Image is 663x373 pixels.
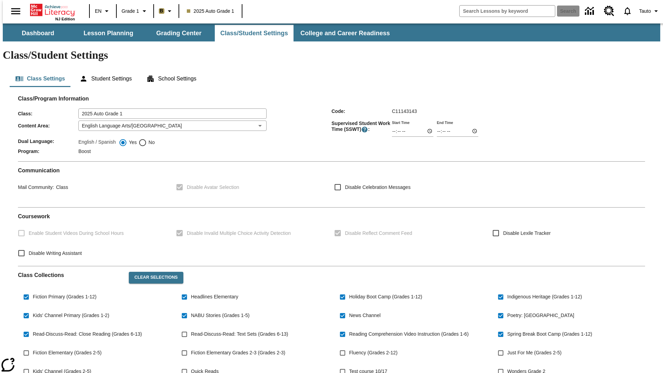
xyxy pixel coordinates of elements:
div: SubNavbar [3,23,660,41]
button: Grade: Grade 1, Select a grade [119,5,151,17]
span: Fiction Elementary (Grades 2-5) [33,349,102,356]
a: Home [30,3,75,17]
span: Supervised Student Work Time (SSWT) : [331,121,392,133]
span: Reading Comprehension Video Instruction (Grades 1-6) [349,331,469,338]
span: No [147,139,155,146]
input: Class [78,108,267,119]
span: Tauto [639,8,651,15]
span: B [160,7,163,15]
span: Disable Celebration Messages [345,184,411,191]
label: Start Time [392,120,410,125]
a: Notifications [618,2,636,20]
span: Disable Invalid Multiple Choice Activity Detection [187,230,291,237]
button: Boost Class color is light brown. Change class color [156,5,176,17]
label: End Time [437,120,453,125]
button: Clear Selections [129,272,183,284]
button: Open side menu [6,1,26,21]
h2: Communication [18,167,645,174]
input: search field [460,6,555,17]
span: Fiction Elementary Grades 2-3 (Grades 2-3) [191,349,285,356]
h1: Class/Student Settings [3,49,660,61]
span: EN [95,8,102,15]
div: Home [30,2,75,21]
button: Supervised Student Work Time is the timeframe when students can take LevelSet and when lessons ar... [361,126,368,133]
span: Holiday Boot Camp (Grades 1-12) [349,293,422,300]
span: Mail Community : [18,184,54,190]
button: Class Settings [10,70,70,87]
span: Class : [18,111,78,116]
span: Dual Language : [18,138,78,144]
h2: Course work [18,213,645,220]
span: C11143143 [392,108,417,114]
div: Coursework [18,213,645,260]
h2: Class Collections [18,272,123,278]
div: Class/Program Information [18,102,645,156]
span: NABU Stories (Grades 1-5) [191,312,250,319]
h2: Class/Program Information [18,95,645,102]
button: Class/Student Settings [215,25,294,41]
a: Resource Center, Will open in new tab [600,2,618,20]
span: Yes [127,139,137,146]
span: Boost [78,149,91,154]
span: Poetry: [GEOGRAPHIC_DATA] [507,312,574,319]
div: English Language Arts/[GEOGRAPHIC_DATA] [78,121,267,131]
span: Grade 1 [122,8,139,15]
span: Headlines Elementary [191,293,238,300]
span: Content Area : [18,123,78,128]
button: Dashboard [3,25,73,41]
span: Code : [331,108,392,114]
span: Program : [18,149,78,154]
span: Disable Writing Assistant [29,250,82,257]
span: Spring Break Boot Camp (Grades 1-12) [507,331,592,338]
span: Indigenous Heritage (Grades 1-12) [507,293,582,300]
div: Class/Student Settings [10,70,653,87]
span: Just For Me (Grades 2-5) [507,349,561,356]
span: News Channel [349,312,381,319]
span: Disable Lexile Tracker [503,230,551,237]
button: Language: EN, Select a language [92,5,114,17]
button: Lesson Planning [74,25,143,41]
button: Profile/Settings [636,5,663,17]
span: Disable Reflect Comment Feed [345,230,412,237]
span: Kids' Channel Primary (Grades 1-2) [33,312,109,319]
button: College and Career Readiness [295,25,395,41]
button: School Settings [141,70,202,87]
span: Class [54,184,68,190]
span: NJ Edition [55,17,75,21]
span: Read-Discuss-Read: Close Reading (Grades 6-13) [33,331,142,338]
a: Data Center [581,2,600,21]
label: English / Spanish [78,138,116,147]
button: Student Settings [74,70,137,87]
button: Grading Center [144,25,213,41]
span: Read-Discuss-Read: Text Sets (Grades 6-13) [191,331,288,338]
div: SubNavbar [3,25,396,41]
span: 2025 Auto Grade 1 [187,8,234,15]
span: Disable Avatar Selection [187,184,239,191]
div: Communication [18,167,645,202]
span: Fiction Primary (Grades 1-12) [33,293,96,300]
span: Fluency (Grades 2-12) [349,349,397,356]
span: Enable Student Videos During School Hours [29,230,124,237]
